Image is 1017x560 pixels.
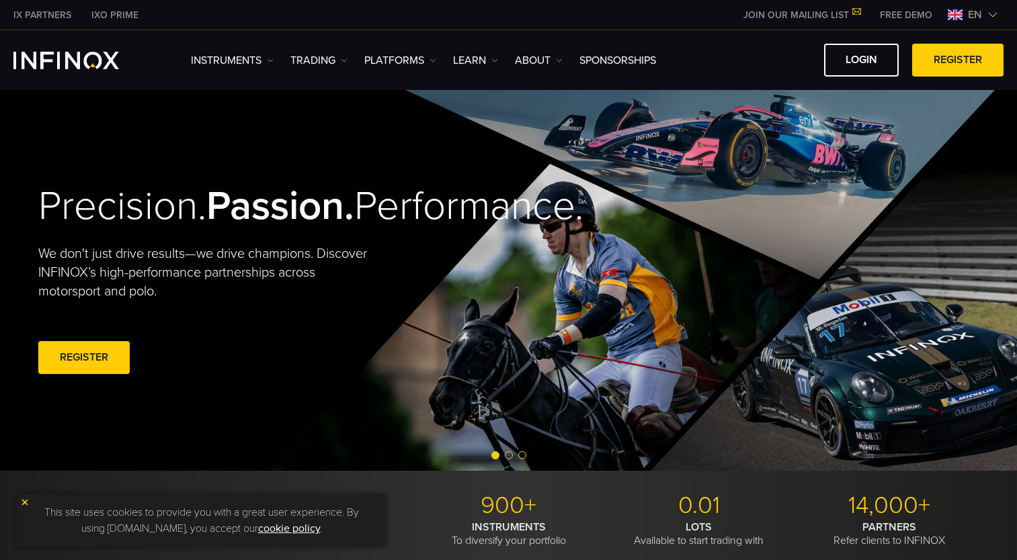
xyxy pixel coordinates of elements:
a: INFINOX MENU [870,8,942,22]
img: yellow close icon [20,498,30,507]
span: Go to slide 1 [491,451,499,459]
a: PLATFORMS [364,52,436,68]
a: Learn [453,52,498,68]
span: en [963,7,987,23]
p: Up to 1:1000 [229,491,409,520]
strong: INSTRUMENTS [472,520,546,534]
p: 14,000+ [799,491,979,520]
p: We don't just drive results—we drive champions. Discover INFINOX’s high-performance partnerships ... [38,244,377,301]
a: REGISTER [912,44,1004,77]
a: SPONSORSHIPS [579,52,656,68]
a: INFINOX Logo [13,52,151,69]
a: ABOUT [515,52,563,68]
a: Instruments [191,52,274,68]
a: INFINOX [3,8,81,22]
strong: LOTS [686,520,712,534]
p: MT4/5 [38,491,218,520]
a: REGISTER [38,341,130,374]
strong: PARTNERS [862,520,916,534]
a: JOIN OUR MAILING LIST [733,9,870,21]
h2: Precision. Performance. [38,182,462,231]
strong: Passion. [206,182,354,230]
p: 900+ [419,491,599,520]
a: cookie policy [258,522,321,535]
a: TRADING [290,52,348,68]
span: Go to slide 3 [518,451,526,459]
p: This site uses cookies to provide you with a great user experience. By using [DOMAIN_NAME], you a... [24,501,380,540]
p: Available to start trading with [609,520,789,547]
p: To diversify your portfolio [419,520,599,547]
p: 0.01 [609,491,789,520]
a: LOGIN [824,44,899,77]
span: Go to slide 2 [505,451,513,459]
p: Refer clients to INFINOX [799,520,979,547]
a: INFINOX [81,8,149,22]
